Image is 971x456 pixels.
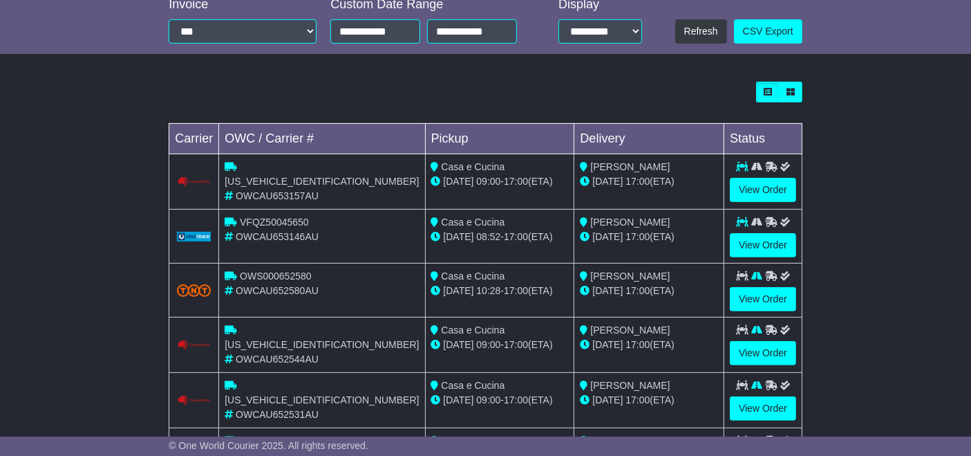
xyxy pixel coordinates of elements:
span: 08:52 [476,231,500,242]
span: Casa e Cucina [441,161,505,172]
img: Couriers_Please.png [177,395,211,406]
span: [PERSON_NAME] [590,271,670,282]
span: 17:00 [504,176,528,187]
span: Casa e Cucina [441,271,505,282]
span: 17:00 [625,285,650,296]
span: [US_VEHICLE_IDENTIFICATION_NUMBER] [225,394,419,405]
span: [PERSON_NAME] [590,161,670,172]
span: 17:00 [504,231,528,242]
span: 09:00 [476,176,500,187]
span: 17:00 [625,231,650,242]
span: 17:00 [504,339,528,350]
span: OWCAU653146AU [236,231,319,242]
div: (ETA) [580,174,718,189]
span: 10:28 [476,285,500,296]
img: TNT_Domestic.png [177,284,211,297]
span: Casa e Cucina [441,325,505,336]
div: - (ETA) [431,284,569,298]
td: Delivery [574,123,724,154]
span: [US_VEHICLE_IDENTIFICATION_NUMBER] [225,339,419,350]
span: OWCAU652544AU [236,354,319,365]
span: [DATE] [592,231,623,242]
td: Pickup [425,123,574,154]
a: View Order [730,396,796,421]
span: [DATE] [592,285,623,296]
a: CSV Export [734,19,802,44]
div: - (ETA) [431,393,569,408]
span: 17:00 [625,339,650,350]
img: GetCarrierServiceLogo [177,232,211,241]
span: OWCAU652531AU [236,409,319,420]
span: Casa e Cucina [441,435,505,446]
span: 17:00 [504,394,528,405]
span: OWCAU652580AU [236,285,319,296]
div: (ETA) [580,284,718,298]
span: [PERSON_NAME] [590,435,670,446]
span: Casa e Cucina [441,217,505,228]
a: View Order [730,178,796,202]
span: [DATE] [592,176,623,187]
button: Refresh [675,19,727,44]
td: Carrier [169,123,219,154]
span: [DATE] [592,339,623,350]
span: 17:00 [625,394,650,405]
span: OWCAU653157AU [236,190,319,201]
span: 09:00 [476,339,500,350]
span: [DATE] [592,394,623,405]
span: [DATE] [443,231,473,242]
div: (ETA) [580,393,718,408]
span: [US_VEHICLE_IDENTIFICATION_NUMBER] [225,176,419,187]
span: VFQZ50045650 [240,217,309,228]
a: View Order [730,341,796,365]
a: View Order [730,287,796,311]
span: OWS000652580 [240,271,312,282]
span: [DATE] [443,339,473,350]
div: (ETA) [580,338,718,352]
span: [PERSON_NAME] [590,325,670,336]
td: OWC / Carrier # [219,123,425,154]
span: 17:00 [625,176,650,187]
a: View Order [730,233,796,257]
span: [DATE] [443,285,473,296]
span: Casa e Cucina [441,380,505,391]
span: [DATE] [443,176,473,187]
div: (ETA) [580,230,718,244]
td: Status [724,123,802,154]
img: Couriers_Please.png [177,340,211,351]
img: Couriers_Please.png [177,176,211,188]
span: 09:00 [476,394,500,405]
span: [PERSON_NAME] [590,217,670,228]
span: © One World Courier 2025. All rights reserved. [169,440,368,451]
div: - (ETA) [431,338,569,352]
div: - (ETA) [431,230,569,244]
div: - (ETA) [431,174,569,189]
span: [DATE] [443,394,473,405]
span: [PERSON_NAME] [590,380,670,391]
span: 17:00 [504,285,528,296]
